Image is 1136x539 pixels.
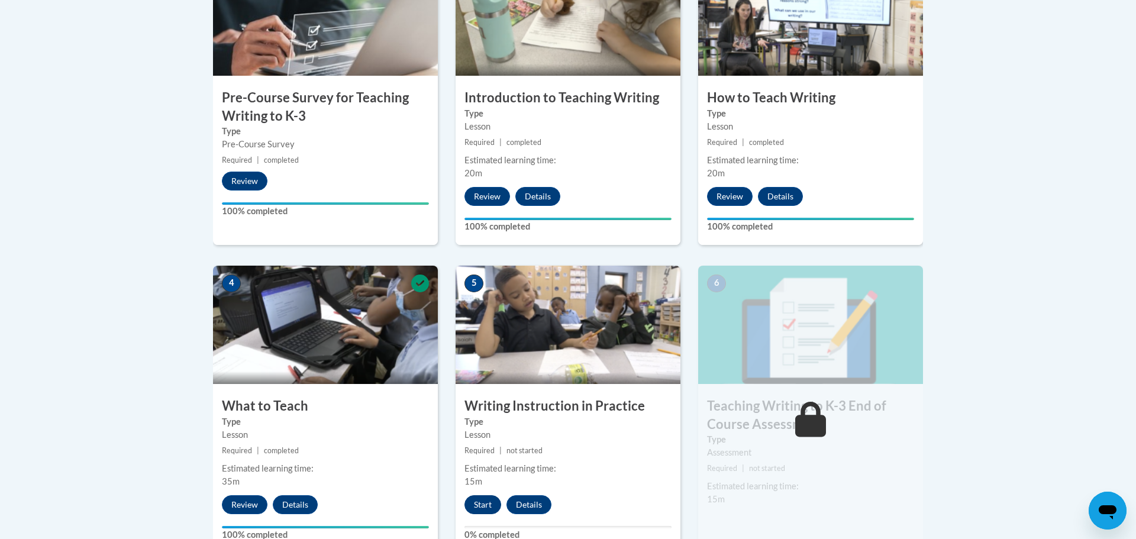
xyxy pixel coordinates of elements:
button: Review [464,187,510,206]
button: Start [464,495,501,514]
div: Lesson [222,428,429,441]
span: Required [464,138,495,147]
button: Review [707,187,753,206]
h3: What to Teach [213,397,438,415]
span: 20m [707,168,725,178]
div: Lesson [707,120,914,133]
h3: Pre-Course Survey for Teaching Writing to K-3 [213,89,438,125]
span: completed [749,138,784,147]
span: | [742,138,744,147]
h3: How to Teach Writing [698,89,923,107]
div: Assessment [707,446,914,459]
span: 6 [707,275,726,292]
div: Estimated learning time: [222,462,429,475]
button: Review [222,172,267,191]
span: not started [749,464,785,473]
span: 20m [464,168,482,178]
span: 15m [464,476,482,486]
span: Required [464,446,495,455]
span: | [257,156,259,164]
div: Your progress [222,526,429,528]
span: | [499,446,502,455]
span: 15m [707,494,725,504]
span: Required [222,446,252,455]
span: | [742,464,744,473]
span: completed [264,156,299,164]
span: 5 [464,275,483,292]
iframe: Button to launch messaging window [1089,492,1127,530]
span: | [257,446,259,455]
button: Review [222,495,267,514]
span: not started [506,446,543,455]
img: Course Image [456,266,680,384]
img: Course Image [213,266,438,384]
div: Lesson [464,120,672,133]
label: Type [464,415,672,428]
button: Details [758,187,803,206]
button: Details [515,187,560,206]
span: Required [707,138,737,147]
div: Lesson [464,428,672,441]
div: Estimated learning time: [464,154,672,167]
div: Your progress [222,202,429,205]
div: Pre-Course Survey [222,138,429,151]
label: Type [222,415,429,428]
span: | [499,138,502,147]
span: Required [222,156,252,164]
span: Required [707,464,737,473]
span: 4 [222,275,241,292]
label: Type [707,107,914,120]
label: 100% completed [222,205,429,218]
button: Details [273,495,318,514]
div: Your progress [707,218,914,220]
div: Your progress [464,218,672,220]
h3: Introduction to Teaching Writing [456,89,680,107]
div: Estimated learning time: [707,154,914,167]
div: Estimated learning time: [464,462,672,475]
label: Type [222,125,429,138]
span: 35m [222,476,240,486]
button: Details [506,495,551,514]
label: 100% completed [464,220,672,233]
span: completed [506,138,541,147]
h3: Writing Instruction in Practice [456,397,680,415]
img: Course Image [698,266,923,384]
div: Estimated learning time: [707,480,914,493]
label: 100% completed [707,220,914,233]
label: Type [464,107,672,120]
span: completed [264,446,299,455]
h3: Teaching Writing to K-3 End of Course Assessment [698,397,923,434]
label: Type [707,433,914,446]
